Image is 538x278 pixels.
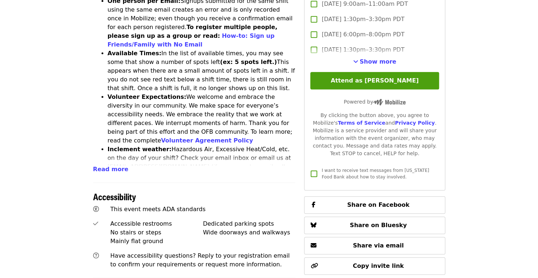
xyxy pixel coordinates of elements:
[203,228,296,237] div: Wide doorways and walkways
[110,237,203,246] div: Mainly flat ground
[322,30,404,39] span: [DATE] 6:00pm–8:00pm PDT
[347,201,409,208] span: Share on Facebook
[108,93,187,100] strong: Volunteer Expectations:
[93,190,136,203] span: Accessibility
[353,262,404,269] span: Copy invite link
[110,228,203,237] div: No stairs or steps
[350,222,407,229] span: Share on Bluesky
[110,219,203,228] div: Accessible restrooms
[108,50,162,57] strong: Available Times:
[322,45,404,54] span: [DATE] 1:30pm–3:30pm PDT
[310,72,439,89] button: Attend as [PERSON_NAME]
[304,257,445,275] button: Copy invite link
[310,112,439,157] div: By clicking the button above, you agree to Mobilize's and . Mobilize is a service provider and wi...
[93,165,128,174] button: Read more
[304,196,445,214] button: Share on Facebook
[322,168,429,180] span: I want to receive text messages from [US_STATE] Food Bank about how to stay involved.
[93,220,98,227] i: check icon
[93,166,128,173] span: Read more
[344,99,406,105] span: Powered by
[395,120,435,126] a: Privacy Policy
[338,120,385,126] a: Terms of Service
[110,206,206,213] span: This event meets ADA standards
[108,145,296,189] li: Hazardous Air, Excessive Heat/Cold, etc. on the day of your shift? Check your email inbox or emai...
[322,15,404,24] span: [DATE] 1:30pm–3:30pm PDT
[220,59,277,65] strong: (ex: 5 spots left.)
[93,206,99,213] i: universal-access icon
[108,146,172,153] strong: Inclement weather:
[108,49,296,93] li: In the list of available times, you may see some that show a number of spots left This appears wh...
[108,24,278,39] strong: To register multiple people, please sign up as a group or read:
[203,219,296,228] div: Dedicated parking spots
[304,217,445,234] button: Share on Bluesky
[304,237,445,254] button: Share via email
[93,252,99,259] i: question-circle icon
[110,252,290,268] span: Have accessibility questions? Reply to your registration email to confirm your requirements or re...
[353,242,404,249] span: Share via email
[373,99,406,105] img: Powered by Mobilize
[161,137,253,144] a: Volunteer Agreement Policy
[353,57,396,66] button: See more timeslots
[108,32,275,48] a: How-to: Sign up Friends/Family with No Email
[108,93,296,145] li: We welcome and embrace the diversity in our community. We make space for everyone’s accessibility...
[360,58,396,65] span: Show more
